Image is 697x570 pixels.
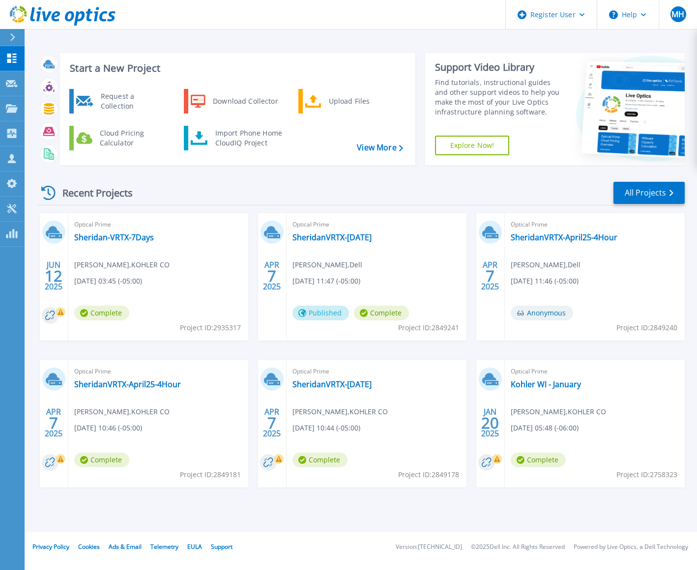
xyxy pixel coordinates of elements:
span: [PERSON_NAME] , Dell [292,259,362,270]
div: APR 2025 [262,405,281,441]
span: Optical Prime [292,219,461,230]
a: Upload Files [298,89,399,114]
span: MH [671,10,684,18]
div: APR 2025 [481,258,499,294]
span: Project ID: 2758323 [616,469,677,480]
span: 7 [486,272,494,280]
span: Complete [354,306,409,320]
span: 12 [45,272,62,280]
span: Project ID: 2849178 [398,469,459,480]
span: [PERSON_NAME] , KOHLER CO [74,406,170,417]
a: SheridanVRTX-April25-4Hour [511,232,617,242]
span: Project ID: 2849240 [616,322,677,333]
span: Project ID: 2849181 [180,469,241,480]
a: Sheridan-VRTX-7Days [74,232,154,242]
a: Cloud Pricing Calculator [69,126,170,150]
div: Request a Collection [96,91,168,111]
span: [PERSON_NAME] , KOHLER CO [511,406,606,417]
a: Telemetry [150,542,178,551]
span: Project ID: 2935317 [180,322,241,333]
span: Complete [74,306,129,320]
div: Cloud Pricing Calculator [95,128,168,148]
div: Import Phone Home CloudIQ Project [210,128,287,148]
span: [PERSON_NAME] , Dell [511,259,581,270]
span: [DATE] 03:45 (-05:00) [74,276,142,286]
div: APR 2025 [44,405,63,441]
a: Kohler WI - January [511,379,581,389]
span: Published [292,306,349,320]
div: Download Collector [208,91,282,111]
span: 7 [267,272,276,280]
a: SheridanVRTX-[DATE] [292,232,372,242]
a: Support [211,542,232,551]
span: Optical Prime [74,366,242,377]
div: Upload Files [324,91,397,111]
div: APR 2025 [262,258,281,294]
span: [DATE] 10:44 (-05:00) [292,423,360,433]
span: [PERSON_NAME] , KOHLER CO [292,406,388,417]
span: 20 [481,419,499,427]
div: Recent Projects [38,181,146,205]
a: All Projects [613,182,685,204]
span: 7 [267,419,276,427]
a: SheridanVRTX-[DATE] [292,379,372,389]
span: Optical Prime [511,366,679,377]
li: Powered by Live Optics, a Dell Technology [574,544,688,550]
span: 7 [49,419,58,427]
a: SheridanVRTX-April25-4Hour [74,379,181,389]
span: Optical Prime [292,366,461,377]
li: © 2025 Dell Inc. All Rights Reserved [471,544,565,550]
span: [DATE] 05:48 (-06:00) [511,423,579,433]
span: Project ID: 2849241 [398,322,459,333]
a: Request a Collection [69,89,170,114]
span: Optical Prime [74,219,242,230]
div: Support Video Library [435,61,565,74]
span: [DATE] 11:47 (-05:00) [292,276,360,286]
span: Complete [292,453,348,467]
h3: Start a New Project [70,63,403,74]
span: [DATE] 11:46 (-05:00) [511,276,579,286]
a: Explore Now! [435,136,510,155]
span: [DATE] 10:46 (-05:00) [74,423,142,433]
a: EULA [187,542,202,551]
a: Ads & Email [109,542,142,551]
div: Find tutorials, instructional guides and other support videos to help you make the most of your L... [435,78,565,117]
a: Cookies [78,542,100,551]
span: Complete [74,453,129,467]
a: Download Collector [184,89,285,114]
a: View More [357,143,403,152]
span: Complete [511,453,566,467]
div: JAN 2025 [481,405,499,441]
span: Optical Prime [511,219,679,230]
span: [PERSON_NAME] , KOHLER CO [74,259,170,270]
div: JUN 2025 [44,258,63,294]
span: Anonymous [511,306,573,320]
a: Privacy Policy [32,542,69,551]
li: Version: [TECHNICAL_ID] [396,544,462,550]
